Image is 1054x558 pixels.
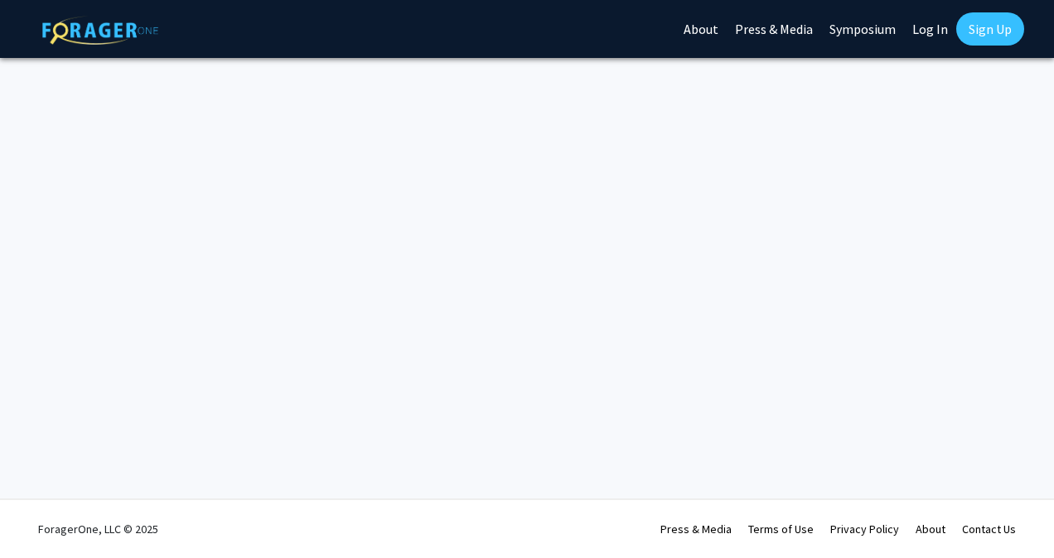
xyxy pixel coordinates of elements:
a: Privacy Policy [830,522,899,536]
a: Press & Media [660,522,732,536]
img: ForagerOne Logo [42,16,158,45]
a: Terms of Use [748,522,814,536]
div: ForagerOne, LLC © 2025 [38,500,158,558]
a: Contact Us [962,522,1016,536]
a: About [916,522,945,536]
a: Sign Up [956,12,1024,46]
